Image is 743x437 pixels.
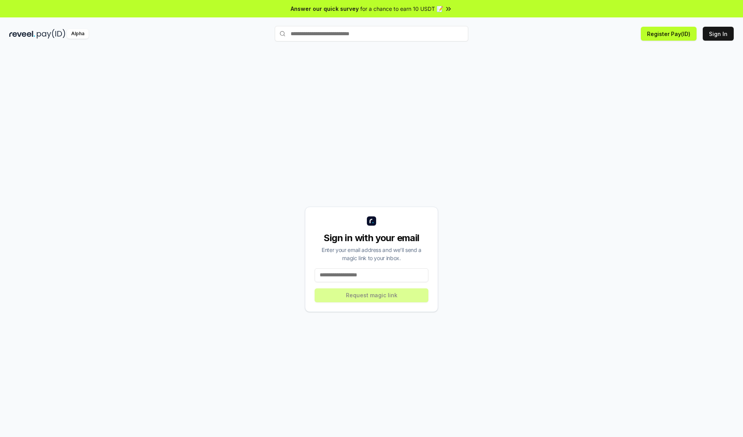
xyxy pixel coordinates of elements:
button: Register Pay(ID) [641,27,697,41]
div: Alpha [67,29,89,39]
span: for a chance to earn 10 USDT 📝 [360,5,443,13]
span: Answer our quick survey [291,5,359,13]
img: reveel_dark [9,29,35,39]
div: Enter your email address and we’ll send a magic link to your inbox. [315,246,428,262]
img: logo_small [367,216,376,226]
div: Sign in with your email [315,232,428,244]
button: Sign In [703,27,734,41]
img: pay_id [37,29,65,39]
